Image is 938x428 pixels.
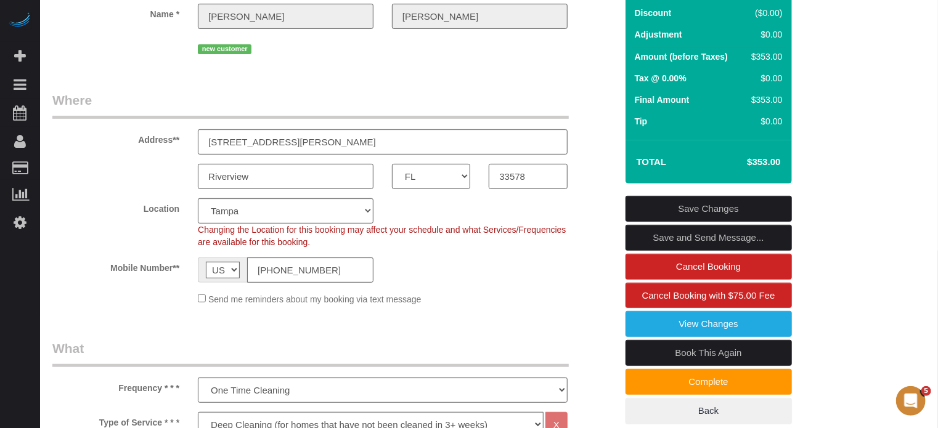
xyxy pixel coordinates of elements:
h4: $353.00 [710,157,780,168]
div: $0.00 [746,72,782,84]
label: Mobile Number** [43,257,189,274]
a: Complete [626,369,792,395]
img: Automaid Logo [7,12,32,30]
label: Final Amount [635,94,690,106]
a: Book This Again [626,340,792,366]
span: Send me reminders about my booking via text message [208,294,422,304]
span: Cancel Booking with $75.00 Fee [642,290,775,301]
label: Frequency * * * [43,378,189,394]
input: Mobile Number** [247,257,373,283]
span: Changing the Location for this booking may affect your schedule and what Services/Frequencies are... [198,225,566,247]
span: 5 [921,386,931,396]
a: Cancel Booking [626,254,792,280]
label: Location [43,198,189,215]
div: $353.00 [746,94,782,106]
input: Zip Code** [489,164,567,189]
div: ($0.00) [746,7,782,19]
input: First Name** [198,4,373,29]
label: Adjustment [635,28,682,41]
label: Amount (before Taxes) [635,50,728,63]
a: Back [626,398,792,424]
label: Discount [635,7,672,19]
legend: What [52,339,569,367]
div: $0.00 [746,115,782,127]
legend: Where [52,91,569,119]
label: Tip [635,115,648,127]
a: Save and Send Message... [626,225,792,251]
div: $353.00 [746,50,782,63]
span: new customer [198,44,251,54]
label: Tax @ 0.00% [635,72,687,84]
a: Save Changes [626,196,792,222]
strong: Total [637,156,667,167]
div: $0.00 [746,28,782,41]
label: Name * [43,4,189,20]
a: View Changes [626,311,792,337]
iframe: Intercom live chat [896,386,926,416]
a: Cancel Booking with $75.00 Fee [626,283,792,309]
input: Last Name** [392,4,568,29]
